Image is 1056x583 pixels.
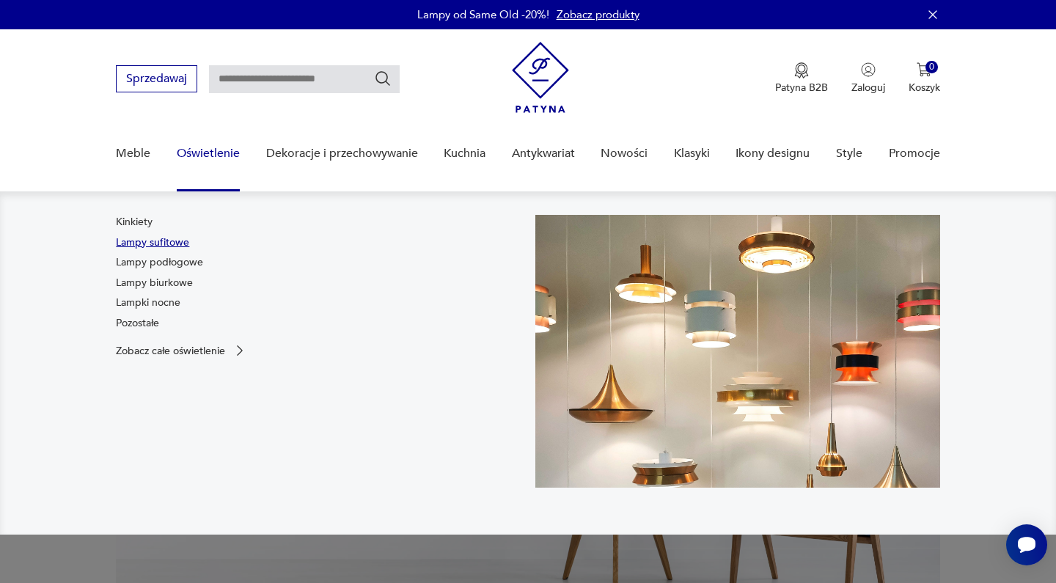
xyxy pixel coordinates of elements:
a: Lampy podłogowe [116,255,203,270]
a: Lampy biurkowe [116,276,193,290]
p: Zobacz całe oświetlenie [116,346,225,356]
button: Patyna B2B [775,62,828,95]
a: Promocje [889,125,940,182]
iframe: Smartsupp widget button [1006,524,1047,565]
a: Nowości [601,125,648,182]
a: Ikony designu [736,125,810,182]
a: Ikona medaluPatyna B2B [775,62,828,95]
a: Zobacz produkty [557,7,639,22]
p: Patyna B2B [775,81,828,95]
div: 0 [925,61,938,73]
a: Pozostałe [116,316,159,331]
p: Koszyk [909,81,940,95]
a: Kuchnia [444,125,485,182]
a: Oświetlenie [177,125,240,182]
a: Zobacz całe oświetlenie [116,343,247,358]
a: Klasyki [674,125,710,182]
button: Zaloguj [851,62,885,95]
a: Lampy sufitowe [116,235,189,250]
button: Sprzedawaj [116,65,197,92]
img: Patyna - sklep z meblami i dekoracjami vintage [512,42,569,113]
a: Antykwariat [512,125,575,182]
p: Zaloguj [851,81,885,95]
a: Dekoracje i przechowywanie [266,125,418,182]
a: Lampki nocne [116,296,180,310]
img: Ikona koszyka [917,62,931,77]
button: Szukaj [374,70,392,87]
a: Kinkiety [116,215,153,230]
img: a9d990cd2508053be832d7f2d4ba3cb1.jpg [535,215,940,488]
a: Style [836,125,862,182]
button: 0Koszyk [909,62,940,95]
img: Ikona medalu [794,62,809,78]
a: Meble [116,125,150,182]
p: Lampy od Same Old -20%! [417,7,549,22]
img: Ikonka użytkownika [861,62,876,77]
a: Sprzedawaj [116,75,197,85]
